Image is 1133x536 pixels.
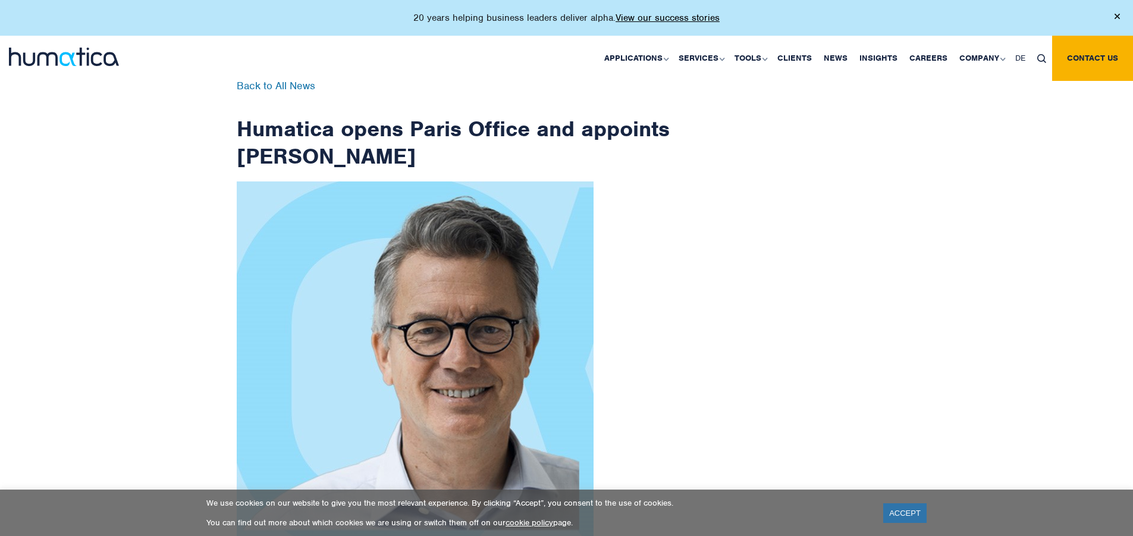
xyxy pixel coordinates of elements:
img: logo [9,48,119,66]
a: Clients [771,36,818,81]
a: View our success stories [616,12,720,24]
a: Careers [903,36,953,81]
a: Insights [853,36,903,81]
a: Services [673,36,729,81]
h1: Humatica opens Paris Office and appoints [PERSON_NAME] [237,81,671,170]
p: We use cookies on our website to give you the most relevant experience. By clicking “Accept”, you... [206,498,868,508]
p: 20 years helping business leaders deliver alpha. [413,12,720,24]
a: Back to All News [237,79,315,92]
a: DE [1009,36,1031,81]
a: News [818,36,853,81]
p: You can find out more about which cookies we are using or switch them off on our page. [206,518,868,528]
a: cookie policy [506,518,553,528]
a: Applications [598,36,673,81]
img: search_icon [1037,54,1046,63]
a: Contact us [1052,36,1133,81]
span: DE [1015,53,1025,63]
a: ACCEPT [883,503,927,523]
a: Tools [729,36,771,81]
a: Company [953,36,1009,81]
